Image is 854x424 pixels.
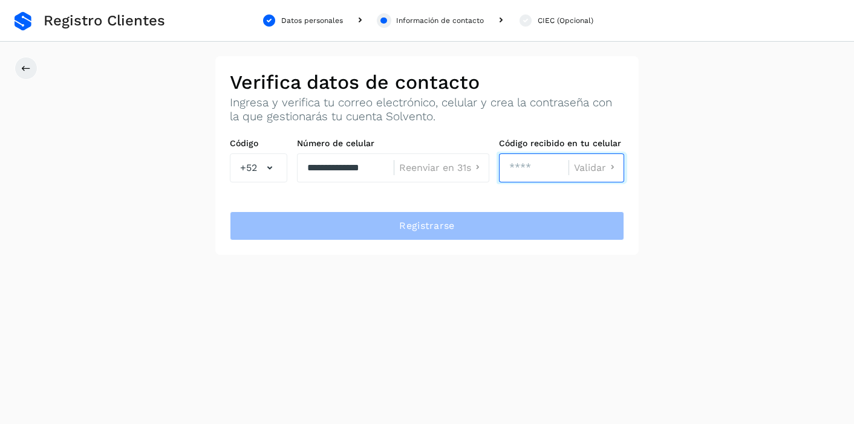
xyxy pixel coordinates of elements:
label: Número de celular [297,138,489,149]
button: Validar [574,161,619,174]
label: Código [230,138,287,149]
div: CIEC (Opcional) [538,15,593,26]
button: Registrarse [230,211,624,240]
label: Código recibido en tu celular [499,138,624,149]
span: Validar [574,163,606,173]
button: Reenviar en 31s [399,161,484,174]
div: Información de contacto [396,15,484,26]
div: Datos personales [281,15,343,26]
span: +52 [240,161,257,175]
span: Registrarse [399,219,454,233]
span: Reenviar en 31s [399,163,471,173]
h2: Verifica datos de contacto [230,71,624,94]
span: Registro Clientes [44,12,165,30]
p: Ingresa y verifica tu correo electrónico, celular y crea la contraseña con la que gestionarás tu ... [230,96,624,124]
